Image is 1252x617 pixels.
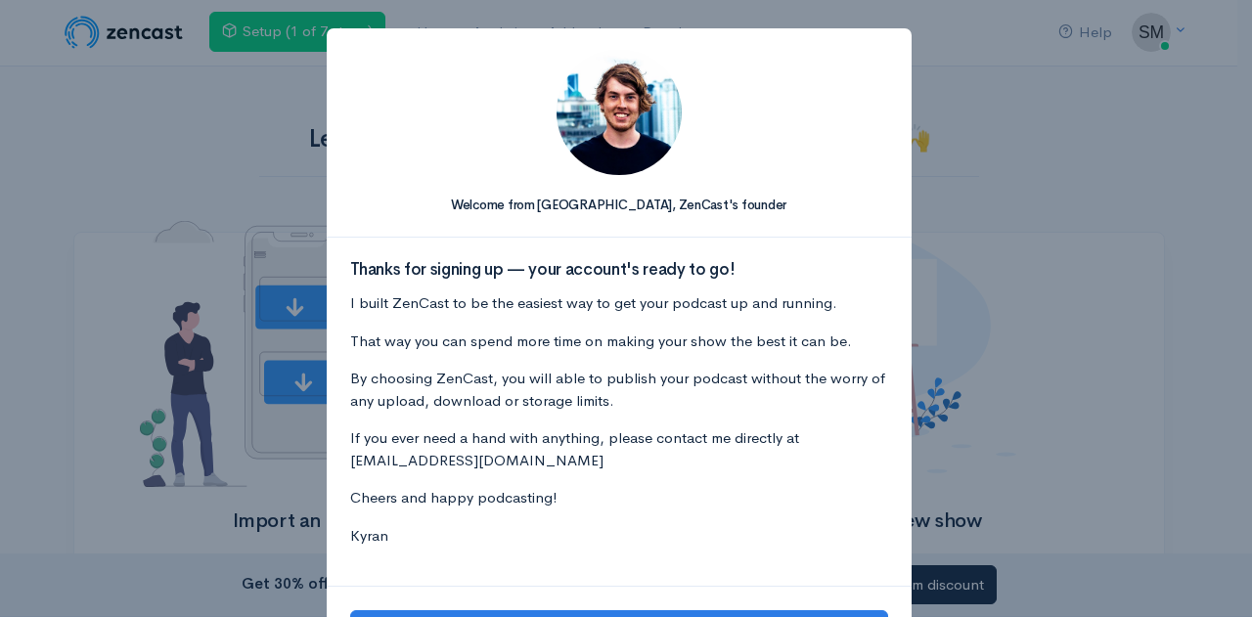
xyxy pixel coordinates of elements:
[350,261,888,280] h3: Thanks for signing up — your account's ready to go!
[350,331,888,353] p: That way you can spend more time on making your show the best it can be.
[350,198,888,212] h5: Welcome from [GEOGRAPHIC_DATA], ZenCast's founder
[350,487,888,509] p: Cheers and happy podcasting!
[350,427,888,471] p: If you ever need a hand with anything, please contact me directly at [EMAIL_ADDRESS][DOMAIN_NAME]
[350,292,888,315] p: I built ZenCast to be the easiest way to get your podcast up and running.
[1185,551,1232,597] iframe: gist-messenger-bubble-iframe
[350,368,888,412] p: By choosing ZenCast, you will able to publish your podcast without the worry of any upload, downl...
[350,525,888,548] p: Kyran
